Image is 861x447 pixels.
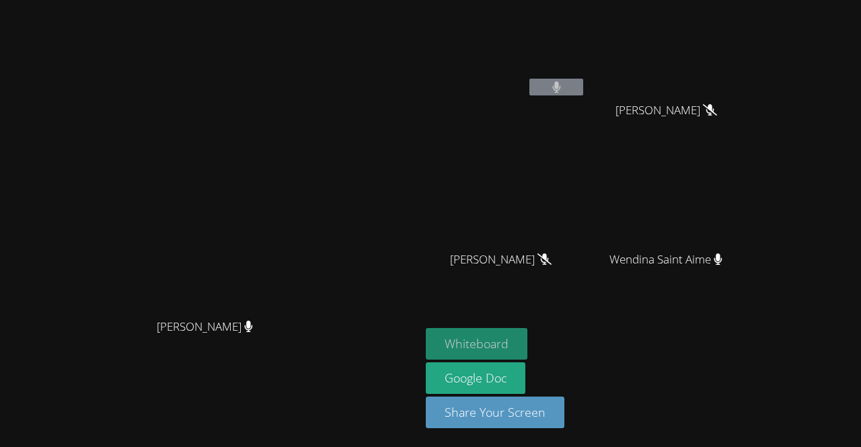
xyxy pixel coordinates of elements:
span: Wendina Saint Aime [609,250,722,270]
span: [PERSON_NAME] [157,317,253,337]
span: [PERSON_NAME] [450,250,552,270]
button: Share Your Screen [426,397,564,428]
span: [PERSON_NAME] [615,101,717,120]
button: Whiteboard [426,328,527,360]
a: Google Doc [426,362,525,394]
